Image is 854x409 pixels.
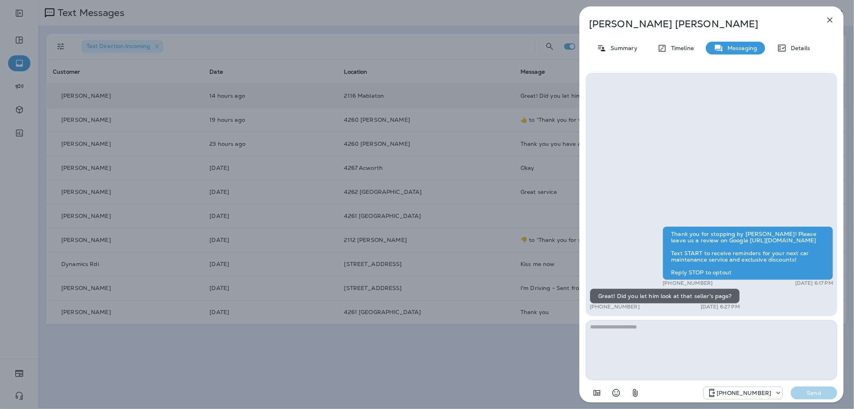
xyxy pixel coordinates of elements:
[704,388,782,398] div: +1 (470) 480-0229
[795,280,833,286] p: [DATE] 6:17 PM
[590,288,740,304] div: Great! Did you let him look at that seller's page?
[787,45,810,51] p: Details
[717,390,771,396] p: [PHONE_NUMBER]
[589,385,605,401] button: Add in a premade template
[607,45,637,51] p: Summary
[663,226,833,280] div: Thank you for stopping by [PERSON_NAME]! Please leave us a review on Google [URL][DOMAIN_NAME] Te...
[663,280,713,286] p: [PHONE_NUMBER]
[608,385,624,401] button: Select an emoji
[723,45,757,51] p: Messaging
[590,304,640,310] p: [PHONE_NUMBER]
[667,45,694,51] p: Timeline
[701,304,740,310] p: [DATE] 6:27 PM
[589,18,808,30] p: [PERSON_NAME] [PERSON_NAME]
